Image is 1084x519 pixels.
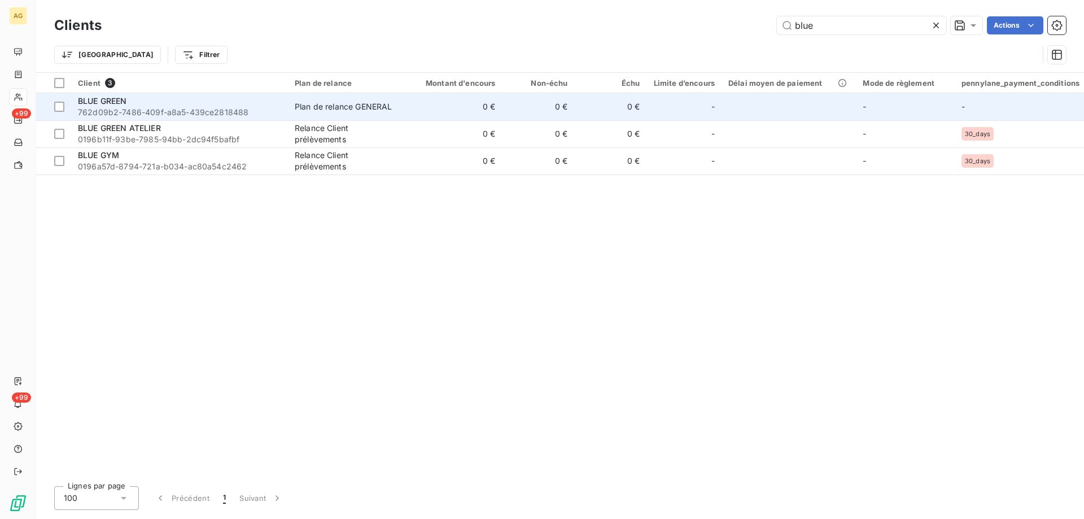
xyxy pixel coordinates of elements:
[502,120,575,147] td: 0 €
[78,123,161,133] span: BLUE GREEN ATELIER
[295,78,399,88] div: Plan de relance
[105,78,115,88] span: 3
[405,120,502,147] td: 0 €
[78,96,127,106] span: BLUE GREEN
[405,147,502,175] td: 0 €
[78,161,281,172] span: 0196a57d-8794-721a-b034-ac80a54c2462
[175,46,227,64] button: Filtrer
[78,107,281,118] span: 762d09b2-7486-409f-a8a5-439ce2818488
[582,78,640,88] div: Échu
[216,486,233,510] button: 1
[711,128,715,139] span: -
[405,93,502,120] td: 0 €
[965,158,990,164] span: 30_days
[295,123,399,145] div: Relance Client prélèvements
[777,16,946,34] input: Rechercher
[148,486,216,510] button: Précédent
[78,134,281,145] span: 0196b11f-93be-7985-94bb-2dc94f5bafbf
[9,494,27,512] img: Logo LeanPay
[711,101,715,112] span: -
[728,78,849,88] div: Délai moyen de paiement
[295,150,399,172] div: Relance Client prélèvements
[12,392,31,403] span: +99
[863,102,866,111] span: -
[9,7,27,25] div: AG
[987,16,1043,34] button: Actions
[965,130,990,137] span: 30_days
[78,78,100,88] span: Client
[223,492,226,504] span: 1
[54,15,102,36] h3: Clients
[575,93,647,120] td: 0 €
[12,108,31,119] span: +99
[233,486,290,510] button: Suivant
[64,492,77,504] span: 100
[502,93,575,120] td: 0 €
[509,78,568,88] div: Non-échu
[412,78,496,88] div: Montant d'encours
[711,155,715,167] span: -
[54,46,161,64] button: [GEOGRAPHIC_DATA]
[575,120,647,147] td: 0 €
[863,156,866,165] span: -
[295,101,392,112] div: Plan de relance GENERAL
[575,147,647,175] td: 0 €
[654,78,715,88] div: Limite d’encours
[961,102,965,111] span: -
[1046,481,1073,508] iframe: Intercom live chat
[863,129,866,138] span: -
[863,78,948,88] div: Mode de règlement
[78,150,119,160] span: BLUE GYM
[502,147,575,175] td: 0 €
